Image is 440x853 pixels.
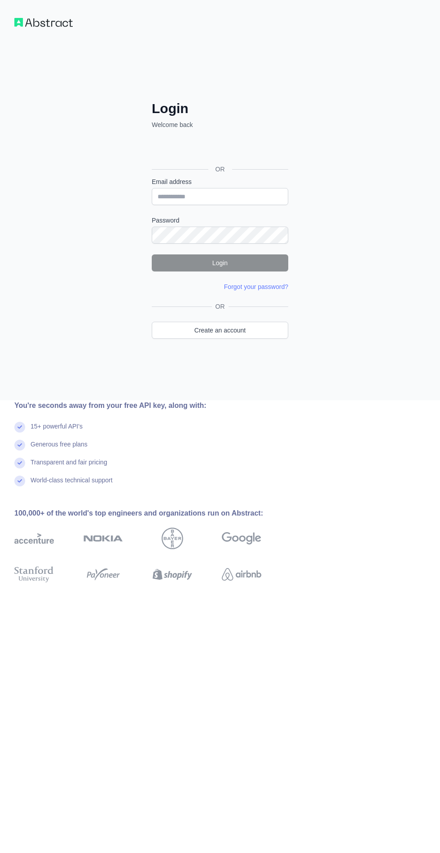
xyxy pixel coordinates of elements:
iframe: Sign in with Google Button [147,139,291,159]
span: OR [212,302,229,311]
img: shopify [153,564,192,584]
img: google [222,528,261,549]
p: Welcome back [152,120,288,129]
button: Login [152,254,288,271]
label: Password [152,216,288,225]
img: payoneer [84,564,123,584]
label: Email address [152,177,288,186]
h2: Login [152,101,288,117]
img: check mark [14,422,25,433]
div: 100,000+ of the world's top engineers and organizations run on Abstract: [14,508,290,519]
img: bayer [162,528,183,549]
img: accenture [14,528,54,549]
div: Generous free plans [31,440,88,458]
img: stanford university [14,564,54,584]
img: Workflow [14,18,73,27]
a: Create an account [152,322,288,339]
img: nokia [84,528,123,549]
div: Transparent and fair pricing [31,458,107,476]
span: OR [208,165,232,174]
img: check mark [14,476,25,486]
div: You're seconds away from your free API key, along with: [14,400,290,411]
img: check mark [14,440,25,451]
img: airbnb [222,564,261,584]
div: World-class technical support [31,476,113,494]
img: check mark [14,458,25,468]
div: 15+ powerful API's [31,422,83,440]
a: Forgot your password? [224,283,288,290]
